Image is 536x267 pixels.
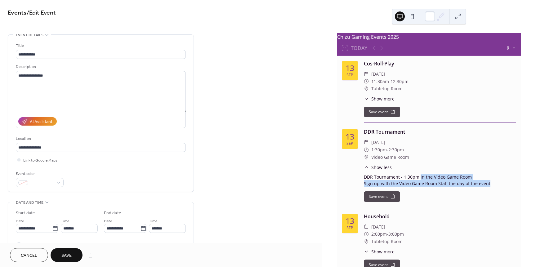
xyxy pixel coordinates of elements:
div: 13 [346,133,354,140]
div: ​ [364,154,369,161]
div: ​ [364,238,369,245]
span: Tabletop Room [371,238,403,245]
div: Description [16,64,185,70]
span: - [387,146,388,154]
span: Show more [371,248,395,255]
span: Show more [371,96,395,102]
a: Events [8,7,27,19]
button: ​Show less [364,164,392,171]
button: AI Assistant [18,117,57,126]
span: Tabletop Room [371,85,403,92]
span: [DATE] [371,70,385,78]
span: 11:30am [371,78,389,85]
div: 13 [346,217,354,225]
span: Save [61,252,72,259]
span: Time [149,218,158,225]
div: ​ [364,139,369,146]
div: Sep [346,226,353,230]
span: Date [104,218,112,225]
button: ​Show more [364,248,395,255]
span: Show less [371,164,392,171]
div: Event color [16,171,62,177]
div: ​ [364,96,369,102]
div: Start date [16,210,35,216]
div: End date [104,210,121,216]
span: Link to Google Maps [23,157,57,164]
div: Location [16,136,185,142]
div: ​ [364,248,369,255]
div: ​ [364,223,369,231]
div: AI Assistant [30,119,52,125]
div: Cos-Roll-Play [364,60,516,67]
span: - [387,230,388,238]
span: Date [16,218,24,225]
div: ​ [364,146,369,154]
span: Date and time [16,199,43,206]
div: Household [364,213,516,220]
div: Sep [346,73,353,77]
div: Chizu Gaming Events 2025 [337,33,521,41]
div: Title [16,42,185,49]
span: Video Game Room [371,154,409,161]
span: 2:30pm [388,146,404,154]
span: [DATE] [371,223,385,231]
div: ​ [364,78,369,85]
div: ​ [364,230,369,238]
span: 1:30pm [371,146,387,154]
span: 2:00pm [371,230,387,238]
div: ​ [364,164,369,171]
span: Time [61,218,69,225]
span: [DATE] [371,139,385,146]
span: All day [23,241,34,247]
div: ​ [364,85,369,92]
button: Cancel [10,248,48,262]
div: DDR Tournament [364,128,516,136]
button: Save event [364,191,400,202]
div: 13 [346,64,354,72]
button: ​Show more [364,96,395,102]
span: - [389,78,391,85]
span: 3:00pm [388,230,404,238]
span: / Edit Event [27,7,56,19]
span: 12:30pm [391,78,409,85]
div: ​ [364,70,369,78]
span: Cancel [21,252,37,259]
button: Save [51,248,83,262]
div: Sep [346,142,353,146]
span: Event details [16,32,43,38]
button: Save event [364,107,400,117]
div: DDR Tournament - 1:30pm in the Video Game Room Sign up with the Video Game Room Staff the day of ... [364,174,516,187]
